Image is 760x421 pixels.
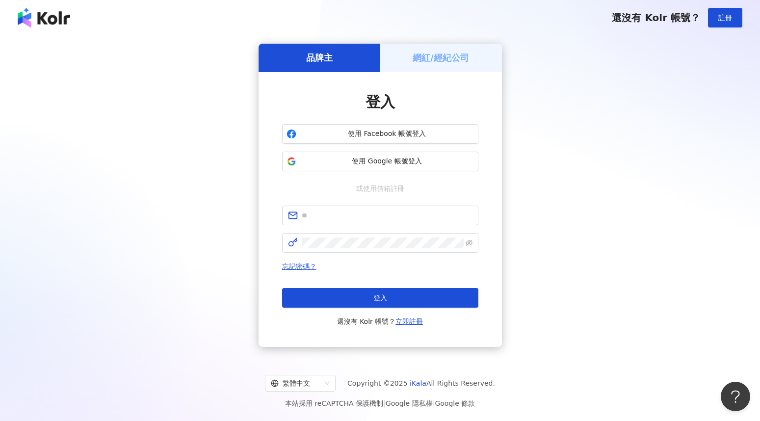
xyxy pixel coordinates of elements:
[466,239,472,246] span: eye-invisible
[282,263,316,270] a: 忘記密碼？
[386,399,433,407] a: Google 隱私權
[708,8,742,27] button: 註冊
[373,294,387,302] span: 登入
[366,93,395,110] span: 登入
[300,157,474,166] span: 使用 Google 帳號登入
[300,129,474,139] span: 使用 Facebook 帳號登入
[347,377,495,389] span: Copyright © 2025 All Rights Reserved.
[433,399,435,407] span: |
[383,399,386,407] span: |
[306,52,333,64] h5: 品牌主
[721,382,750,411] iframe: Help Scout Beacon - Open
[612,12,700,24] span: 還沒有 Kolr 帳號？
[413,52,469,64] h5: 網紅/經紀公司
[718,14,732,22] span: 註冊
[282,288,478,308] button: 登入
[285,397,475,409] span: 本站採用 reCAPTCHA 保護機制
[410,379,426,387] a: iKala
[271,375,321,391] div: 繁體中文
[18,8,70,27] img: logo
[282,124,478,144] button: 使用 Facebook 帳號登入
[282,152,478,171] button: 使用 Google 帳號登入
[395,317,423,325] a: 立即註冊
[435,399,475,407] a: Google 條款
[349,183,411,194] span: 或使用信箱註冊
[337,316,423,327] span: 還沒有 Kolr 帳號？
